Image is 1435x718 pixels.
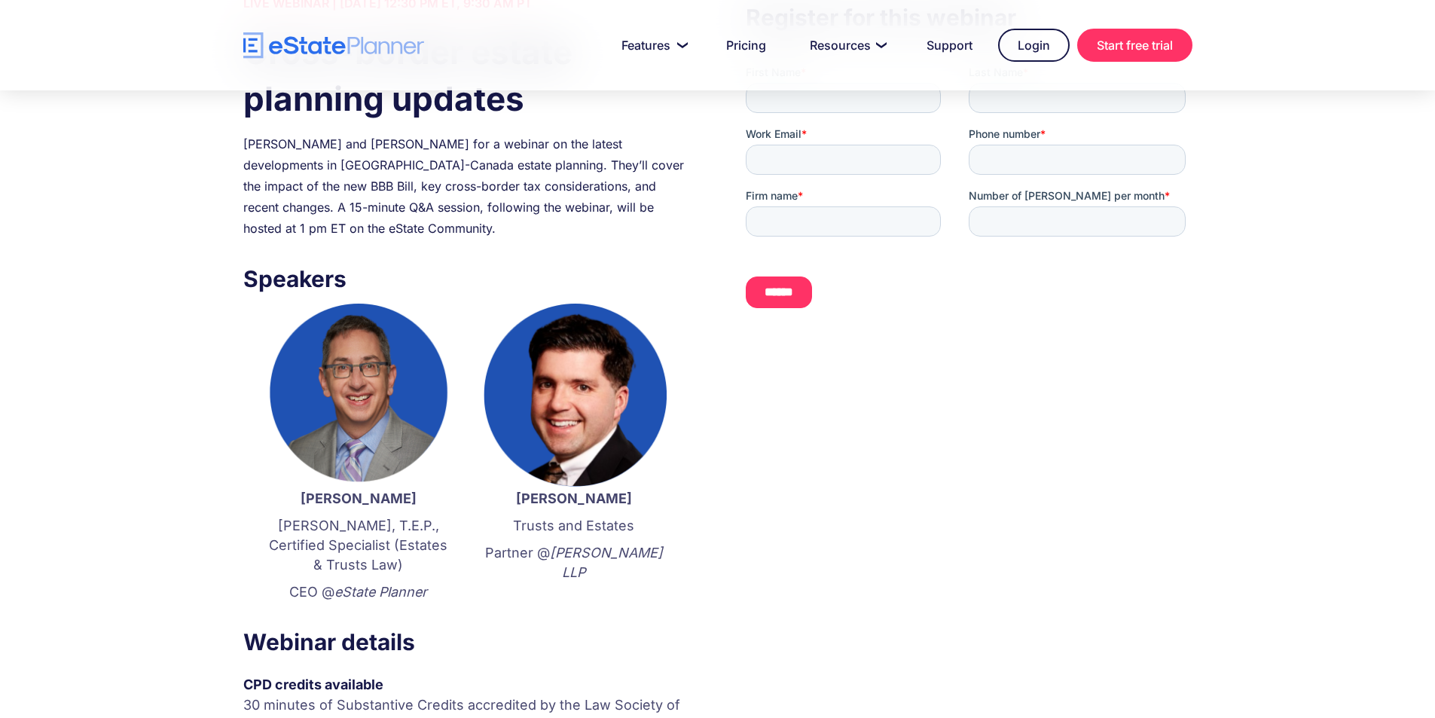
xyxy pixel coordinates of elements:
[908,30,991,60] a: Support
[1077,29,1192,62] a: Start free trial
[746,65,1192,321] iframe: Form 0
[243,133,689,239] div: [PERSON_NAME] and [PERSON_NAME] for a webinar on the latest developments in [GEOGRAPHIC_DATA]-Can...
[266,516,451,575] p: [PERSON_NAME], T.E.P., Certified Specialist (Estates & Trusts Law)
[243,625,689,659] h3: Webinar details
[266,582,451,602] p: CEO @
[334,584,427,600] em: eState Planner
[708,30,784,60] a: Pricing
[301,490,417,506] strong: [PERSON_NAME]
[792,30,901,60] a: Resources
[998,29,1070,62] a: Login
[550,545,663,580] em: [PERSON_NAME] LLP
[481,543,667,582] p: Partner @
[243,677,383,692] strong: CPD credits available
[603,30,701,60] a: Features
[243,261,689,296] h3: Speakers
[481,590,667,610] p: ‍
[243,32,424,59] a: home
[516,490,632,506] strong: [PERSON_NAME]
[481,516,667,536] p: Trusts and Estates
